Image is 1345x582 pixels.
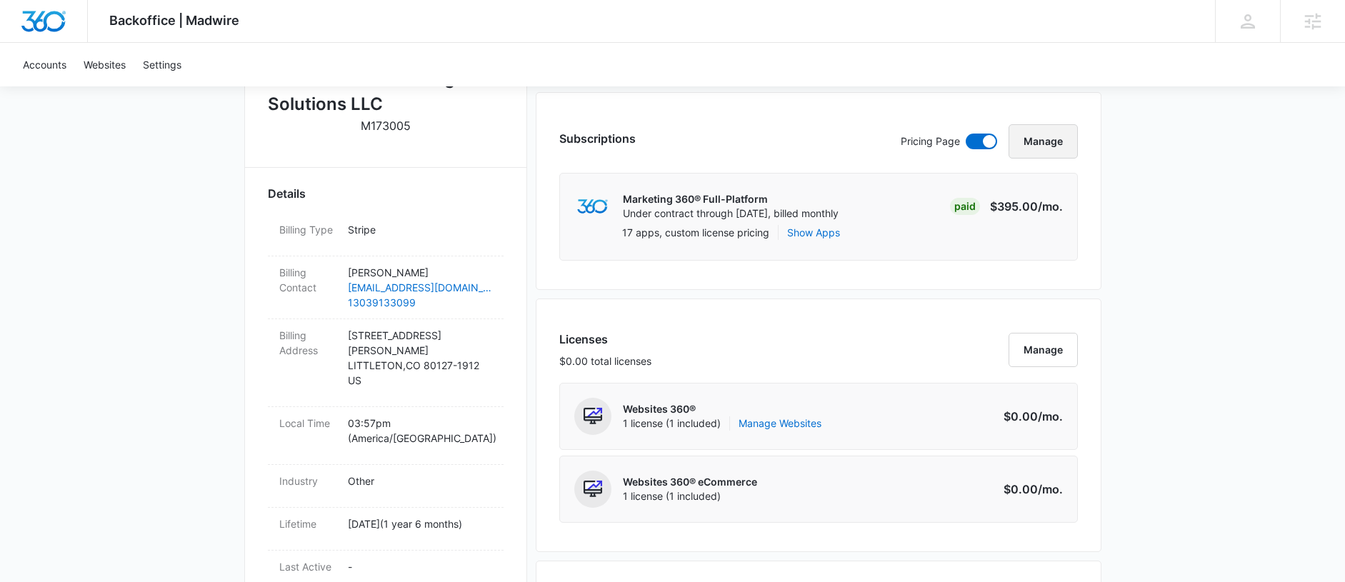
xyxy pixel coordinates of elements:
button: Show Apps [787,225,840,240]
p: $395.00 [990,198,1063,215]
a: Websites [75,43,134,86]
div: Billing TypeStripe [268,214,504,256]
p: [DATE] ( 1 year 6 months ) [348,516,492,531]
span: Details [268,185,306,202]
span: 1 license (1 included) [623,489,757,503]
p: $0.00 [996,481,1063,498]
h2: Instinctive K9 Training Solutions LLC [268,66,504,117]
p: Under contract through [DATE], billed monthly [623,206,839,221]
dt: Industry [279,473,336,488]
p: Stripe [348,222,492,237]
div: Paid [950,198,980,215]
p: Other [348,473,492,488]
a: Accounts [14,43,75,86]
dt: Lifetime [279,516,336,531]
p: 17 apps, custom license pricing [622,225,769,240]
p: [PERSON_NAME] [348,265,492,280]
p: Websites 360® eCommerce [623,475,757,489]
p: $0.00 total licenses [559,353,651,368]
p: [STREET_ADDRESS][PERSON_NAME] LITTLETON , CO 80127-1912 US [348,328,492,388]
div: IndustryOther [268,465,504,508]
h3: Licenses [559,331,651,348]
div: Local Time03:57pm (America/[GEOGRAPHIC_DATA]) [268,407,504,465]
span: /mo. [1038,482,1063,496]
dt: Local Time [279,416,336,431]
span: /mo. [1038,199,1063,214]
p: $0.00 [996,408,1063,425]
span: 1 license (1 included) [623,416,821,431]
img: marketing360Logo [577,199,608,214]
span: Backoffice | Madwire [109,13,239,28]
p: Websites 360® [623,402,821,416]
p: - [348,559,492,574]
a: Manage Websites [739,416,821,431]
div: Billing Contact[PERSON_NAME][EMAIL_ADDRESS][DOMAIN_NAME]13039133099 [268,256,504,319]
button: Manage [1009,124,1078,159]
div: Billing Address[STREET_ADDRESS][PERSON_NAME]LITTLETON,CO 80127-1912US [268,319,504,407]
dt: Billing Address [279,328,336,358]
a: [EMAIL_ADDRESS][DOMAIN_NAME] [348,280,492,295]
div: Lifetime[DATE](1 year 6 months) [268,508,504,551]
dt: Billing Type [279,222,336,237]
a: Settings [134,43,190,86]
p: M173005 [361,117,411,134]
a: 13039133099 [348,295,492,310]
p: Marketing 360® Full-Platform [623,192,839,206]
button: Manage [1009,333,1078,367]
h3: Subscriptions [559,130,636,147]
p: 03:57pm ( America/[GEOGRAPHIC_DATA] ) [348,416,492,446]
span: /mo. [1038,409,1063,423]
dt: Last Active [279,559,336,574]
dt: Billing Contact [279,265,336,295]
p: Pricing Page [901,134,960,149]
